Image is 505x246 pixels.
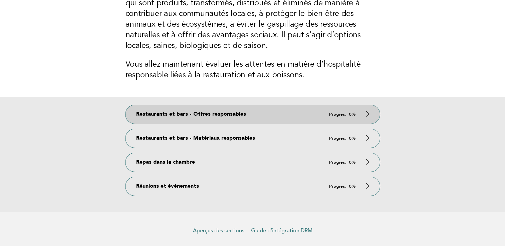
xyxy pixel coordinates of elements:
font: Restaurants et bars - Matériaux responsables [136,135,255,142]
a: Restaurants et bars - Matériaux responsables Progrès: 0% [125,129,380,148]
font: Restaurants et bars - Offres responsables [136,111,246,118]
em: Progrès: [329,160,346,165]
font: Réunions et événements [136,183,199,190]
strong: 0% [349,160,356,165]
font: Repas dans la chambre [136,159,195,166]
em: Progrès: [329,112,346,117]
a: Réunions et événements Progrès: 0% [125,177,380,196]
em: Progrès: [329,184,346,189]
a: Guide d’intégration DRM [251,227,312,234]
strong: 0% [349,112,356,117]
em: Progrès: [329,136,346,141]
strong: 0% [349,136,356,141]
h3: Vous allez maintenant évaluer les attentes en matière d’hospitalité responsable liées à la restau... [125,59,380,81]
a: Aperçus des sections [193,227,244,234]
a: Repas dans la chambre Progrès: 0% [125,153,380,172]
a: Restaurants et bars - Offres responsables Progrès: 0% [125,105,380,124]
strong: 0% [349,184,356,189]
